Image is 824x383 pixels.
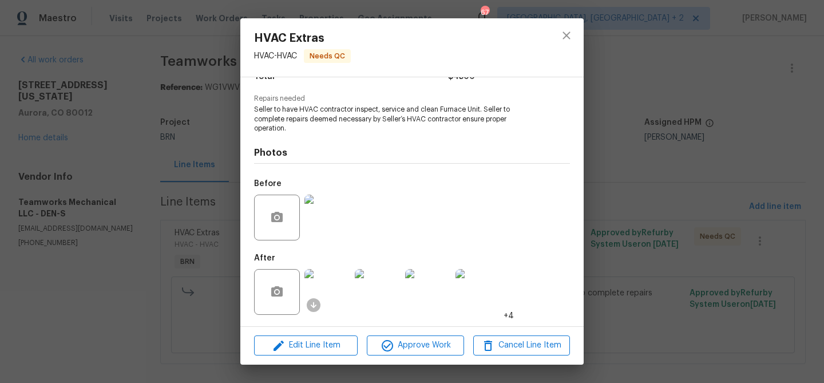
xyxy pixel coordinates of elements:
span: Needs QC [305,50,350,62]
button: Edit Line Item [254,335,358,356]
button: Approve Work [367,335,463,356]
span: Repairs needed [254,95,570,102]
span: HVAC - HVAC [254,52,297,60]
span: Cancel Line Item [477,338,566,353]
button: Cancel Line Item [473,335,570,356]
button: close [553,22,580,49]
h4: Photos [254,147,570,159]
span: +4 [504,310,514,322]
span: Seller to have HVAC contractor inspect, service and clean Furnace Unit. Seller to complete repair... [254,105,538,133]
div: 67 [481,7,489,18]
span: Approve Work [370,338,460,353]
span: Edit Line Item [257,338,354,353]
h5: After [254,254,275,262]
span: Total [254,69,275,85]
h5: Before [254,180,282,188]
span: $4500 [448,69,475,85]
span: HVAC Extras [254,32,351,45]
